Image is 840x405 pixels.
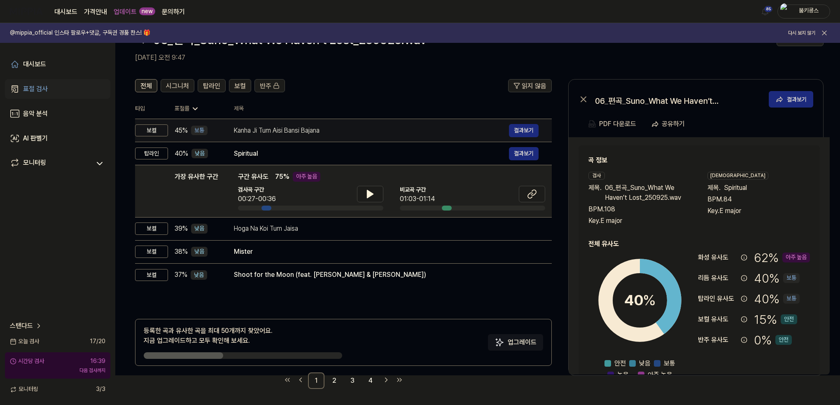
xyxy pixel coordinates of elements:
[10,367,105,374] div: 다음 검사까지
[588,183,602,203] span: 제목 .
[588,155,810,165] h2: 곡 정보
[5,104,110,124] a: 음악 분석
[234,224,539,234] div: Hoga Na Koi Tum Jaisa
[400,186,435,194] span: 비교곡 구간
[135,79,157,92] button: 전체
[10,357,44,365] div: 시간당 검사
[10,321,33,331] span: 스탠다드
[234,81,246,91] span: 보컬
[175,149,188,159] span: 40 %
[787,95,807,104] div: 결과보기
[639,358,651,368] span: 낮음
[782,253,810,262] div: 아주 높음
[10,29,150,37] h1: @mippia_official 인스타 팔로우+댓글, 구독권 경품 찬스! 🎁
[793,7,825,16] div: 붐키콩스
[23,59,46,69] div: 대시보드
[780,3,790,20] img: profile
[140,81,152,91] span: 전체
[664,358,675,368] span: 보통
[569,137,830,375] a: 곡 정보검사제목.06_편곡_Suno_What We Haven’t Lost_250925.wavBPM.108Key.E major[DEMOGRAPHIC_DATA]제목.Spiritu...
[707,206,810,216] div: Key. E major
[698,273,737,283] div: 리듬 유사도
[599,119,636,129] div: PDF 다운로드
[614,358,626,368] span: 안전
[588,120,596,128] img: PDF Download
[588,172,605,180] div: 검사
[495,337,504,347] img: Sparkles
[698,253,737,262] div: 화성 유사도
[23,84,48,94] div: 표절 검사
[198,79,226,92] button: 탑라인
[23,158,46,169] div: 모니터링
[394,374,405,386] a: Go to last page
[282,374,293,386] a: Go to first page
[588,239,810,249] h2: 전체 유사도
[698,314,737,324] div: 보컬 유사도
[135,147,168,160] div: 탑라인
[605,183,691,203] span: 06_편곡_Suno_What We Haven’t Lost_250925.wav
[135,246,168,258] div: 보컬
[617,370,629,380] span: 높음
[10,158,91,169] a: 모니터링
[175,126,188,136] span: 45 %
[139,7,155,16] div: new
[295,374,306,386] a: Go to previous page
[191,126,208,136] div: 보통
[175,247,188,257] span: 38 %
[754,290,800,307] div: 40 %
[293,172,320,182] div: 아주 높음
[96,385,105,393] span: 3 / 3
[90,337,105,346] span: 17 / 20
[175,270,187,280] span: 37 %
[509,124,539,137] button: 결과보기
[587,116,638,132] button: PDF 다운로드
[643,291,656,309] span: %
[175,105,221,113] div: 표절률
[5,79,110,99] a: 표절 검사
[275,172,289,182] span: 75 %
[234,126,509,136] div: Kanha Ji Tum Aisi Bansi Bajana
[522,81,546,91] span: 읽지 않음
[754,311,797,328] div: 15 %
[769,91,813,108] button: 결과보기
[707,194,810,204] div: BPM. 84
[588,216,691,226] div: Key. E major
[777,5,830,19] button: profile붐키콩스
[162,7,185,17] a: 문의하기
[707,172,768,180] div: [DEMOGRAPHIC_DATA]
[175,224,188,234] span: 39 %
[380,374,392,386] a: Go to next page
[595,94,760,104] div: 06_편곡_Suno_What We Haven’t Lost_250925.wav
[166,81,189,91] span: 시그니처
[724,183,747,193] span: Spiritual
[509,147,539,160] button: 결과보기
[648,370,672,380] span: 아주 높음
[775,335,792,345] div: 안전
[23,133,48,143] div: AI 판별기
[135,53,777,63] h2: [DATE] 오전 9:47
[624,289,656,311] div: 40
[10,337,39,346] span: 오늘 검사
[344,372,361,389] a: 3
[754,331,792,349] div: 0 %
[234,99,552,119] th: 제목
[54,7,77,17] a: 대시보드
[238,172,268,182] span: 구간 유사도
[662,119,685,129] div: 공유하기
[234,247,539,257] div: Mister
[707,183,721,193] span: 제목 .
[362,372,379,389] a: 4
[161,79,194,92] button: 시그니처
[238,186,276,194] span: 검사곡 구간
[175,172,218,211] div: 가장 유사한 구간
[90,357,105,365] div: 16:39
[5,54,110,74] a: 대시보드
[191,224,208,234] div: 낮음
[488,334,543,351] button: 업그레이드
[754,269,800,287] div: 40 %
[783,273,800,283] div: 보통
[400,194,435,204] div: 01:03-01:14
